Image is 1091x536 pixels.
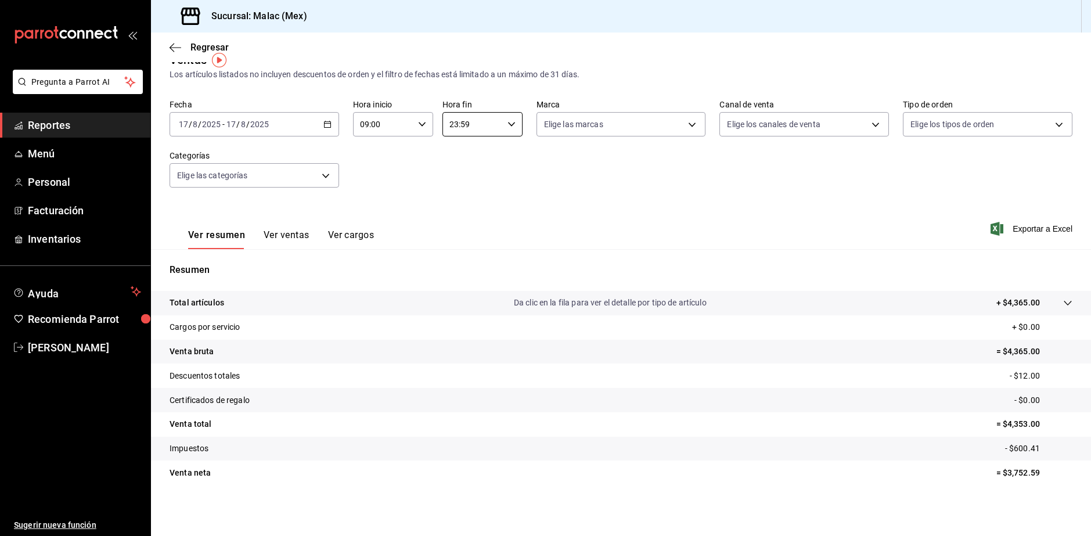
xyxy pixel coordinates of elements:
span: Recomienda Parrot [28,311,141,327]
p: Venta total [170,418,211,430]
div: Los artículos listados no incluyen descuentos de orden y el filtro de fechas está limitado a un m... [170,69,1072,81]
p: Total artículos [170,297,224,309]
span: / [198,120,201,129]
p: Certificados de regalo [170,394,250,407]
span: / [236,120,240,129]
button: Regresar [170,42,229,53]
p: Venta neta [170,467,211,479]
img: Tooltip marker [212,53,226,67]
label: Canal de venta [719,100,889,109]
span: / [246,120,250,129]
h3: Sucursal: Malac (Mex) [202,9,307,23]
p: - $600.41 [1005,443,1072,455]
span: / [189,120,192,129]
span: Facturación [28,203,141,218]
button: open_drawer_menu [128,30,137,39]
input: -- [192,120,198,129]
span: - [222,120,225,129]
span: Personal [28,174,141,190]
label: Marca [537,100,706,109]
span: Elige los tipos de orden [910,118,994,130]
p: Venta bruta [170,346,214,358]
button: Ver ventas [264,229,309,249]
div: navigation tabs [188,229,374,249]
p: - $12.00 [1010,370,1072,382]
label: Hora fin [442,100,523,109]
input: -- [226,120,236,129]
span: Regresar [190,42,229,53]
span: Menú [28,146,141,161]
input: ---- [250,120,269,129]
p: = $3,752.59 [996,467,1072,479]
span: Ayuda [28,285,126,298]
button: Ver resumen [188,229,245,249]
p: + $0.00 [1012,321,1072,333]
input: -- [178,120,189,129]
span: Sugerir nueva función [14,519,141,531]
button: Exportar a Excel [993,222,1072,236]
p: Impuestos [170,443,208,455]
span: Elige los canales de venta [727,118,820,130]
p: Da clic en la fila para ver el detalle por tipo de artículo [514,297,707,309]
span: Elige las marcas [544,118,603,130]
span: Reportes [28,117,141,133]
input: ---- [201,120,221,129]
p: Descuentos totales [170,370,240,382]
p: - $0.00 [1014,394,1072,407]
p: = $4,365.00 [996,346,1072,358]
button: Ver cargos [328,229,375,249]
p: + $4,365.00 [996,297,1040,309]
input: -- [240,120,246,129]
span: [PERSON_NAME] [28,340,141,355]
label: Categorías [170,152,339,160]
span: Pregunta a Parrot AI [31,76,125,88]
p: Cargos por servicio [170,321,240,333]
span: Inventarios [28,231,141,247]
a: Pregunta a Parrot AI [8,84,143,96]
button: Pregunta a Parrot AI [13,70,143,94]
label: Tipo de orden [903,100,1072,109]
p: Resumen [170,263,1072,277]
label: Fecha [170,100,339,109]
span: Elige las categorías [177,170,248,181]
label: Hora inicio [353,100,433,109]
p: = $4,353.00 [996,418,1072,430]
